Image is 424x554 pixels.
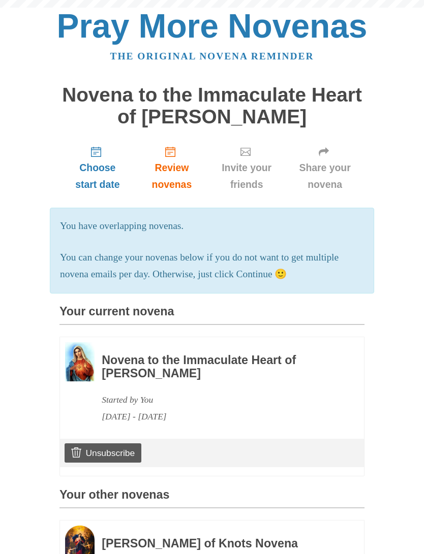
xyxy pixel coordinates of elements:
[102,354,337,380] h3: Novena to the Immaculate Heart of [PERSON_NAME]
[59,488,365,508] h3: Your other novenas
[218,159,275,193] span: Invite your friends
[59,305,365,325] h3: Your current novena
[102,392,337,408] div: Started by You
[60,249,364,283] p: You can change your novenas below if you do not want to get multiple novena emails per day. Other...
[146,159,198,193] span: Review novenas
[65,342,95,381] img: Novena image
[59,138,136,198] a: Choose start date
[60,218,364,235] p: You have overlapping novenas.
[102,537,337,550] h3: [PERSON_NAME] of Knots Novena
[102,408,337,425] div: [DATE] - [DATE]
[285,138,365,198] a: Share your novena
[57,7,368,45] a: Pray More Novenas
[59,84,365,127] h1: Novena to the Immaculate Heart of [PERSON_NAME]
[65,443,141,463] a: Unsubscribe
[208,138,285,198] a: Invite your friends
[136,138,208,198] a: Review novenas
[70,159,126,193] span: Choose start date
[295,159,354,193] span: Share your novena
[110,51,314,61] a: The original novena reminder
